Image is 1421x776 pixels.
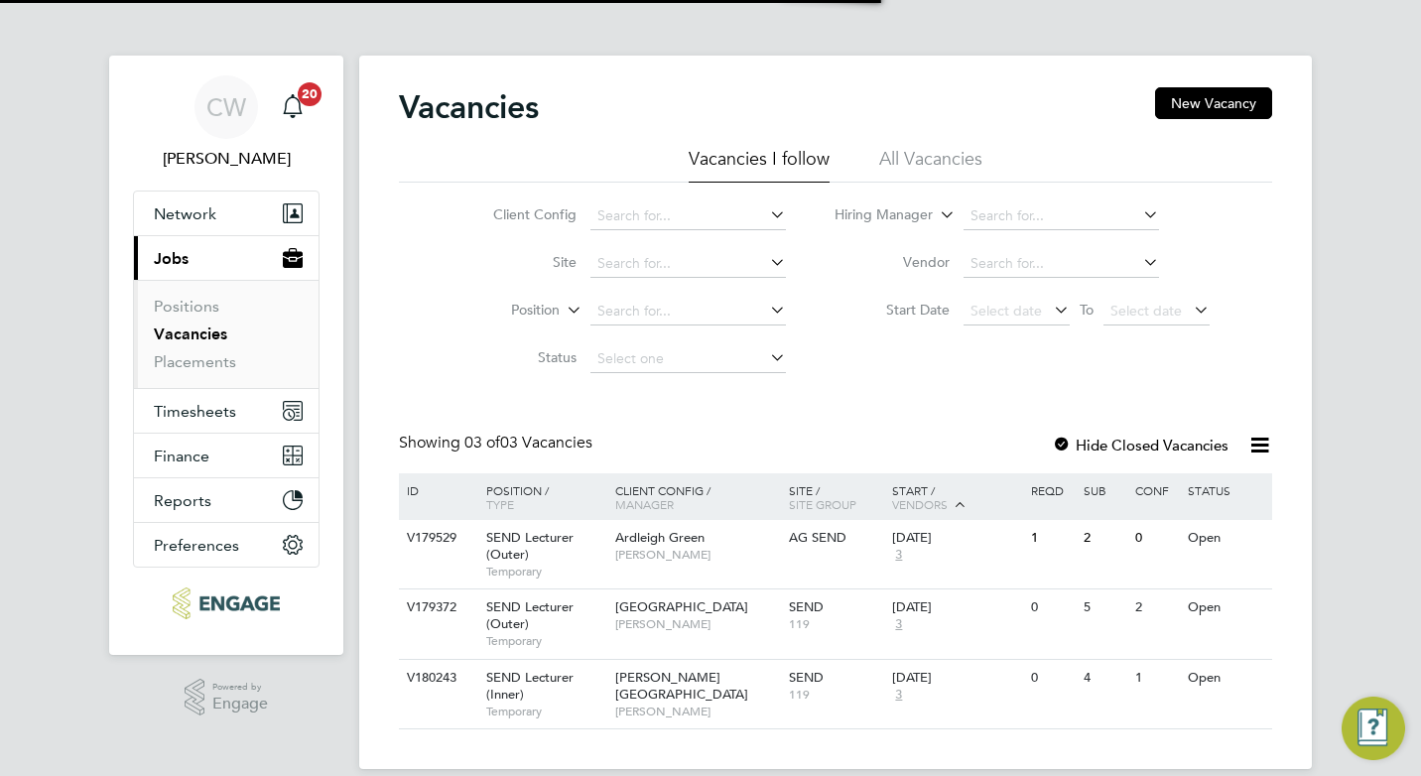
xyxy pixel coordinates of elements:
[615,496,674,512] span: Manager
[134,389,319,433] button: Timesheets
[464,433,592,453] span: 03 Vacancies
[154,402,236,421] span: Timesheets
[134,280,319,388] div: Jobs
[402,660,471,697] div: V180243
[212,679,268,696] span: Powered by
[887,473,1026,523] div: Start /
[892,530,1021,547] div: [DATE]
[133,587,320,619] a: Go to home page
[486,633,605,649] span: Temporary
[402,589,471,626] div: V179372
[154,249,189,268] span: Jobs
[1342,697,1405,760] button: Engage Resource Center
[1079,660,1130,697] div: 4
[789,529,846,546] span: AG SEND
[486,564,605,580] span: Temporary
[133,75,320,171] a: CW[PERSON_NAME]
[462,205,577,223] label: Client Config
[615,529,705,546] span: Ardleigh Green
[486,598,574,632] span: SEND Lecturer (Outer)
[879,147,982,183] li: All Vacancies
[206,94,246,120] span: CW
[590,298,786,325] input: Search for...
[1079,589,1130,626] div: 5
[836,253,950,271] label: Vendor
[892,616,905,633] span: 3
[486,669,574,703] span: SEND Lecturer (Inner)
[486,704,605,719] span: Temporary
[134,523,319,567] button: Preferences
[446,301,560,321] label: Position
[109,56,343,655] nav: Main navigation
[789,598,824,615] span: SEND
[1130,589,1182,626] div: 2
[789,687,883,703] span: 119
[462,348,577,366] label: Status
[590,345,786,373] input: Select one
[836,301,950,319] label: Start Date
[789,616,883,632] span: 119
[689,147,830,183] li: Vacancies I follow
[615,616,779,632] span: [PERSON_NAME]
[1155,87,1272,119] button: New Vacancy
[1079,473,1130,507] div: Sub
[970,302,1042,320] span: Select date
[399,87,539,127] h2: Vacancies
[1130,520,1182,557] div: 0
[273,75,313,139] a: 20
[615,704,779,719] span: [PERSON_NAME]
[154,491,211,510] span: Reports
[892,687,905,704] span: 3
[784,473,888,521] div: Site /
[134,192,319,235] button: Network
[399,433,596,453] div: Showing
[1026,473,1078,507] div: Reqd
[964,250,1159,278] input: Search for...
[173,587,279,619] img: ncclondon-logo-retina.png
[154,324,227,343] a: Vacancies
[402,520,471,557] div: V179529
[1130,473,1182,507] div: Conf
[1026,660,1078,697] div: 0
[486,529,574,563] span: SEND Lecturer (Outer)
[964,202,1159,230] input: Search for...
[464,433,500,453] span: 03 of
[789,496,856,512] span: Site Group
[892,496,948,512] span: Vendors
[1130,660,1182,697] div: 1
[134,236,319,280] button: Jobs
[134,478,319,522] button: Reports
[471,473,610,521] div: Position /
[154,352,236,371] a: Placements
[298,82,322,106] span: 20
[1110,302,1182,320] span: Select date
[185,679,269,716] a: Powered byEngage
[1026,589,1078,626] div: 0
[212,696,268,712] span: Engage
[892,547,905,564] span: 3
[615,547,779,563] span: [PERSON_NAME]
[1183,520,1269,557] div: Open
[462,253,577,271] label: Site
[789,669,824,686] span: SEND
[610,473,784,521] div: Client Config /
[1183,660,1269,697] div: Open
[134,434,319,477] button: Finance
[615,669,748,703] span: [PERSON_NAME][GEOGRAPHIC_DATA]
[1052,436,1228,454] label: Hide Closed Vacancies
[1183,473,1269,507] div: Status
[154,204,216,223] span: Network
[1183,589,1269,626] div: Open
[1079,520,1130,557] div: 2
[1026,520,1078,557] div: 1
[892,599,1021,616] div: [DATE]
[486,496,514,512] span: Type
[590,202,786,230] input: Search for...
[590,250,786,278] input: Search for...
[154,447,209,465] span: Finance
[154,536,239,555] span: Preferences
[1074,297,1099,323] span: To
[154,297,219,316] a: Positions
[402,473,471,507] div: ID
[615,598,748,615] span: [GEOGRAPHIC_DATA]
